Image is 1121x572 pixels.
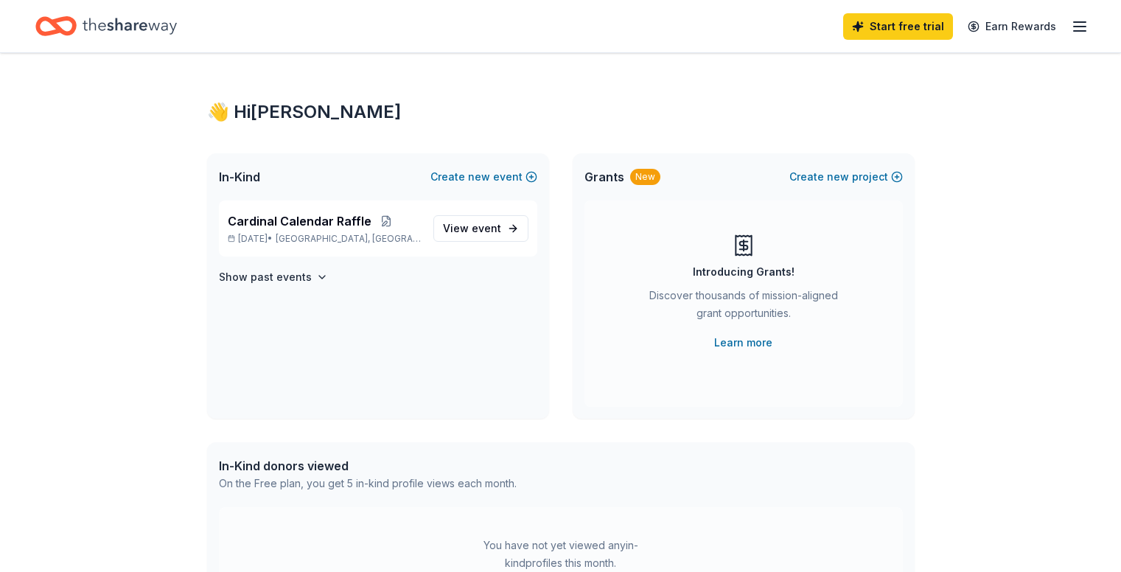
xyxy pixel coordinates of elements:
a: Home [35,9,177,43]
div: 👋 Hi [PERSON_NAME] [207,100,915,124]
span: [GEOGRAPHIC_DATA], [GEOGRAPHIC_DATA] [276,233,421,245]
div: New [630,169,660,185]
span: Cardinal Calendar Raffle [228,212,371,230]
div: Discover thousands of mission-aligned grant opportunities. [643,287,844,328]
div: On the Free plan, you get 5 in-kind profile views each month. [219,475,517,492]
span: View [443,220,501,237]
p: [DATE] • [228,233,422,245]
span: In-Kind [219,168,260,186]
div: You have not yet viewed any in-kind profiles this month. [469,537,653,572]
span: new [827,168,849,186]
span: event [472,222,501,234]
span: Grants [584,168,624,186]
a: Learn more [714,334,772,352]
h4: Show past events [219,268,312,286]
button: Createnewproject [789,168,903,186]
button: Show past events [219,268,328,286]
a: Earn Rewards [959,13,1065,40]
button: Createnewevent [430,168,537,186]
div: In-Kind donors viewed [219,457,517,475]
a: Start free trial [843,13,953,40]
div: Introducing Grants! [693,263,795,281]
a: View event [433,215,528,242]
span: new [468,168,490,186]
